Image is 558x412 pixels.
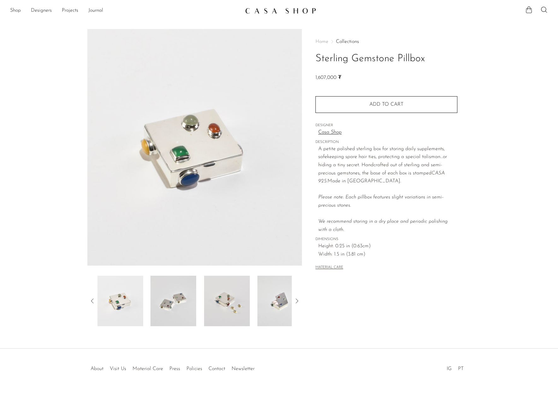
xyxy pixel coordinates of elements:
nav: Breadcrumbs [315,39,457,44]
a: About [91,366,103,371]
a: Visit Us [110,366,126,371]
a: PT [458,366,464,371]
span: Add to cart [369,102,403,107]
img: Sterling Gemstone Pillbox [87,29,302,266]
ul: Quick links [87,361,258,373]
a: IG [447,366,452,371]
a: Shop [10,7,21,15]
span: Home [315,39,328,44]
a: Collections [336,39,359,44]
ul: NEW HEADER MENU [10,5,240,16]
img: Sterling Gemstone Pillbox [150,276,196,326]
a: Contact [209,366,225,371]
span: DIMENSIONS [315,237,457,242]
span: Height: 0.25 in (0.63cm) [318,242,457,250]
a: Casa Shop [318,128,457,137]
a: Material Care [132,366,163,371]
a: Policies [186,366,202,371]
span: DESCRIPTION [315,139,457,145]
img: Sterling Gemstone Pillbox [204,276,250,326]
i: We recommend storing in a dry place and periodic polishing with a cloth. [318,219,448,232]
button: Add to cart [315,96,457,113]
em: Please note: Each pillbox features slight variations in semi-precious stones. [318,195,448,232]
a: Designers [31,7,52,15]
span: Width: 1.5 in (3.81 cm) [318,250,457,259]
span: 1,607,000 ₮ [315,75,341,80]
button: MATERIAL CARE [315,265,343,270]
nav: Desktop navigation [10,5,240,16]
ul: Social Medias [443,361,467,373]
img: Sterling Gemstone Pillbox [257,276,303,326]
a: Press [169,366,180,371]
a: Journal [88,7,103,15]
p: A petite polished sterling box for storing daily supplements, safekeeping spare hair ties, protec... [318,145,457,234]
img: Sterling Gemstone Pillbox [97,276,143,326]
span: DESIGNER [315,123,457,128]
h1: Sterling Gemstone Pillbox [315,51,457,67]
a: Projects [62,7,78,15]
